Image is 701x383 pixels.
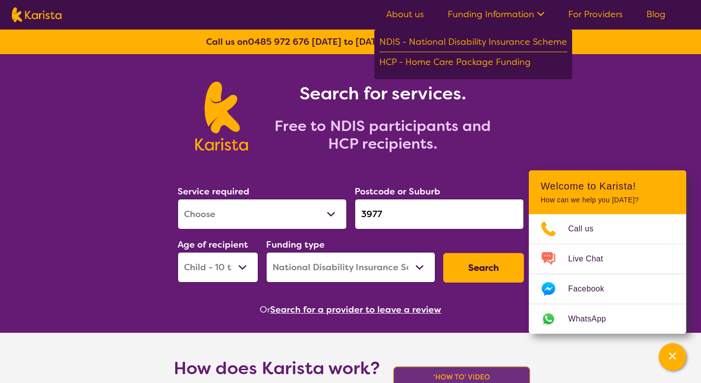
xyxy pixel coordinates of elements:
[529,214,686,334] ul: Choose channel
[568,282,616,296] span: Facebook
[12,7,61,22] img: Karista logo
[541,196,674,204] p: How can we help you [DATE]?
[529,304,686,334] a: Web link opens in a new tab.
[260,82,506,105] h1: Search for services.
[355,186,440,197] label: Postcode or Suburb
[386,8,424,20] a: About us
[260,302,270,317] span: Or
[379,55,567,72] div: HCP - Home Care Package Funding
[568,8,623,20] a: For Providers
[379,34,567,52] div: NDIS - National Disability Insurance Scheme
[195,82,248,151] img: Karista logo
[178,186,249,197] label: Service required
[529,170,686,334] div: Channel Menu
[248,36,309,48] a: 0485 972 676
[568,222,606,236] span: Call us
[448,8,545,20] a: Funding Information
[659,343,686,371] button: Channel Menu
[568,312,618,326] span: WhatsApp
[260,117,506,153] h2: Free to NDIS participants and HCP recipients.
[541,180,674,192] h2: Welcome to Karista!
[443,253,524,283] button: Search
[355,199,524,229] input: Type
[646,8,666,20] a: Blog
[178,239,248,251] label: Age of recipient
[270,302,441,317] button: Search for a provider to leave a review
[206,36,495,48] b: Call us on [DATE] to [DATE] 8:30am to 6:30pm AEST
[174,356,380,380] h1: How does Karista work?
[266,239,325,251] label: Funding type
[568,252,615,266] span: Live Chat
